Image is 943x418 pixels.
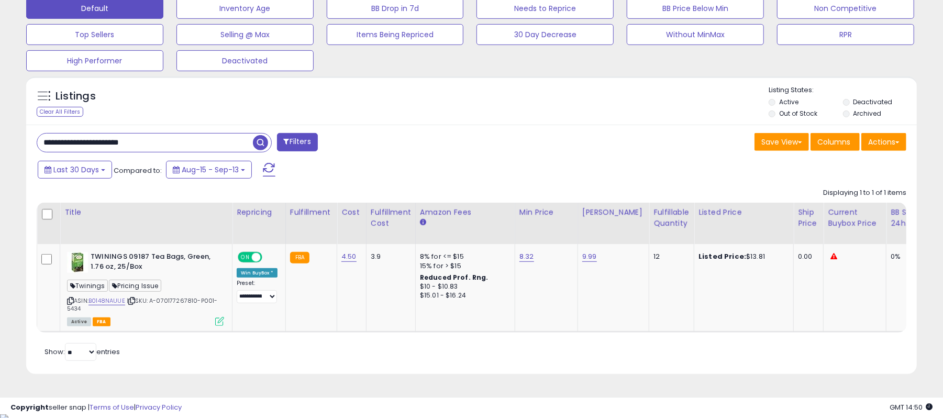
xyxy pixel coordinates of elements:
[290,207,332,218] div: Fulfillment
[519,207,573,218] div: Min Price
[341,207,362,218] div: Cost
[420,261,507,271] div: 15% for > $15
[90,402,134,412] a: Terms of Use
[10,403,182,413] div: seller snap | |
[341,251,357,262] a: 4.50
[853,109,882,118] label: Archived
[582,207,645,218] div: [PERSON_NAME]
[176,50,314,71] button: Deactivated
[861,133,906,151] button: Actions
[88,296,125,305] a: B0148NAUUE
[67,280,108,292] span: Twinings
[38,161,112,179] button: Last 30 Days
[371,207,411,229] div: Fulfillment Cost
[779,109,817,118] label: Out of Stock
[182,164,239,175] span: Aug-15 - Sep-13
[277,133,318,151] button: Filters
[777,24,914,45] button: RPR
[755,133,809,151] button: Save View
[261,253,278,262] span: OFF
[698,252,785,261] div: $13.81
[37,107,83,117] div: Clear All Filters
[64,207,228,218] div: Title
[476,24,614,45] button: 30 Day Decrease
[56,89,96,104] h5: Listings
[53,164,99,175] span: Last 30 Days
[237,207,281,218] div: Repricing
[828,207,882,229] div: Current Buybox Price
[26,50,163,71] button: High Performer
[239,253,252,262] span: ON
[653,252,686,261] div: 12
[811,133,860,151] button: Columns
[823,188,906,198] div: Displaying 1 to 1 of 1 items
[582,251,597,262] a: 9.99
[891,207,929,229] div: BB Share 24h.
[653,207,690,229] div: Fulfillable Quantity
[798,252,815,261] div: 0.00
[627,24,764,45] button: Without MinMax
[420,282,507,291] div: $10 - $10.83
[114,166,162,175] span: Compared to:
[890,402,933,412] span: 2025-10-14 14:50 GMT
[93,317,110,326] span: FBA
[420,252,507,261] div: 8% for <= $15
[798,207,819,229] div: Ship Price
[136,402,182,412] a: Privacy Policy
[67,317,91,326] span: All listings currently available for purchase on Amazon
[420,273,489,282] b: Reduced Prof. Rng.
[67,298,74,304] i: Click to copy
[166,161,252,179] button: Aug-15 - Sep-13
[420,207,511,218] div: Amazon Fees
[371,252,407,261] div: 3.9
[176,24,314,45] button: Selling @ Max
[853,97,893,106] label: Deactivated
[45,347,120,357] span: Show: entries
[67,252,224,325] div: ASIN:
[290,252,309,263] small: FBA
[420,291,507,300] div: $15.01 - $16.24
[769,85,917,95] p: Listing States:
[779,97,798,106] label: Active
[91,252,218,274] b: TWININGS 09187 Tea Bags, Green, 1.76 oz, 25/Box
[67,296,218,312] span: | SKU: A-070177267810-P001-5434
[891,252,925,261] div: 0%
[10,402,49,412] strong: Copyright
[237,268,278,278] div: Win BuyBox *
[327,24,464,45] button: Items Being Repriced
[698,251,746,261] b: Listed Price:
[128,298,135,304] i: Click to copy
[817,137,850,147] span: Columns
[519,251,534,262] a: 8.32
[26,24,163,45] button: Top Sellers
[698,207,789,218] div: Listed Price
[67,252,88,273] img: 51t0AgpgUBL._SL40_.jpg
[237,280,278,303] div: Preset:
[420,218,426,227] small: Amazon Fees.
[109,280,161,292] span: Pricing Issue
